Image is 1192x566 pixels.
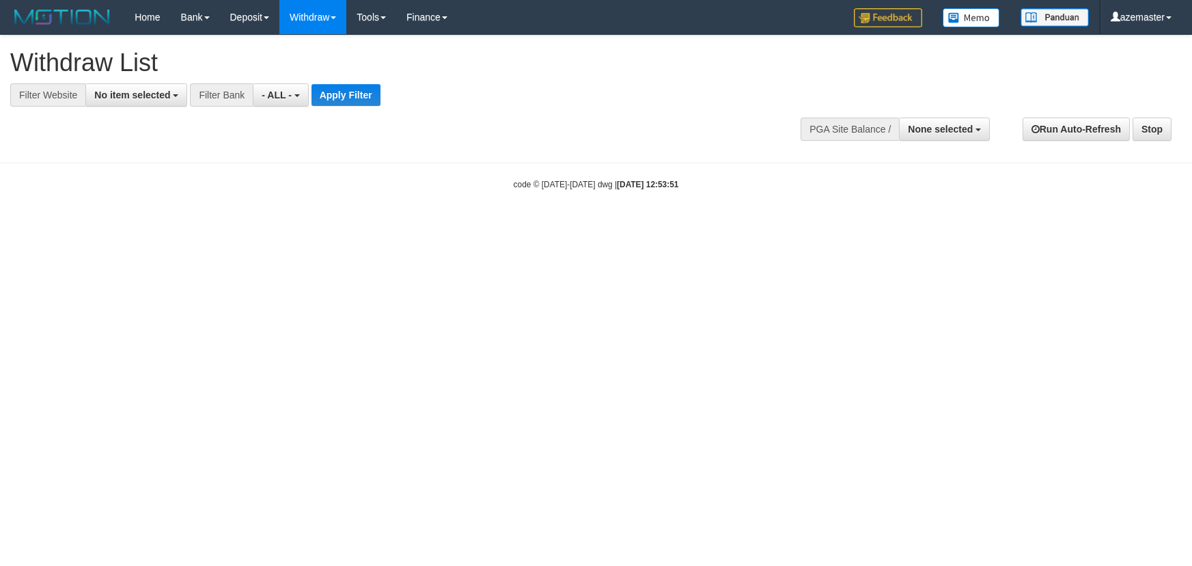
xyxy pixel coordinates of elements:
[617,180,678,189] strong: [DATE] 12:53:51
[311,84,380,106] button: Apply Filter
[908,124,973,135] span: None selected
[10,83,85,107] div: Filter Website
[1023,118,1130,141] a: Run Auto-Refresh
[94,90,170,100] span: No item selected
[943,8,1000,27] img: Button%20Memo.svg
[1021,8,1089,27] img: panduan.png
[514,180,679,189] small: code © [DATE]-[DATE] dwg |
[10,7,114,27] img: MOTION_logo.png
[1133,118,1172,141] a: Stop
[854,8,922,27] img: Feedback.jpg
[801,118,899,141] div: PGA Site Balance /
[899,118,990,141] button: None selected
[85,83,187,107] button: No item selected
[253,83,308,107] button: - ALL -
[262,90,292,100] span: - ALL -
[190,83,253,107] div: Filter Bank
[10,49,781,77] h1: Withdraw List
